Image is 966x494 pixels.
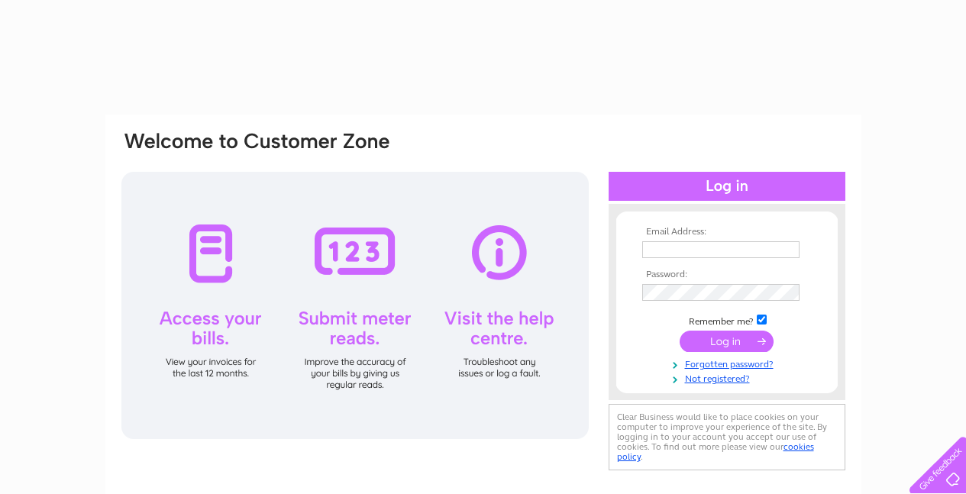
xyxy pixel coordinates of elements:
a: Not registered? [642,370,816,385]
div: Clear Business would like to place cookies on your computer to improve your experience of the sit... [609,404,845,470]
td: Remember me? [638,312,816,328]
input: Submit [680,331,774,352]
th: Email Address: [638,227,816,237]
a: Forgotten password? [642,356,816,370]
a: cookies policy [617,441,814,462]
th: Password: [638,270,816,280]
